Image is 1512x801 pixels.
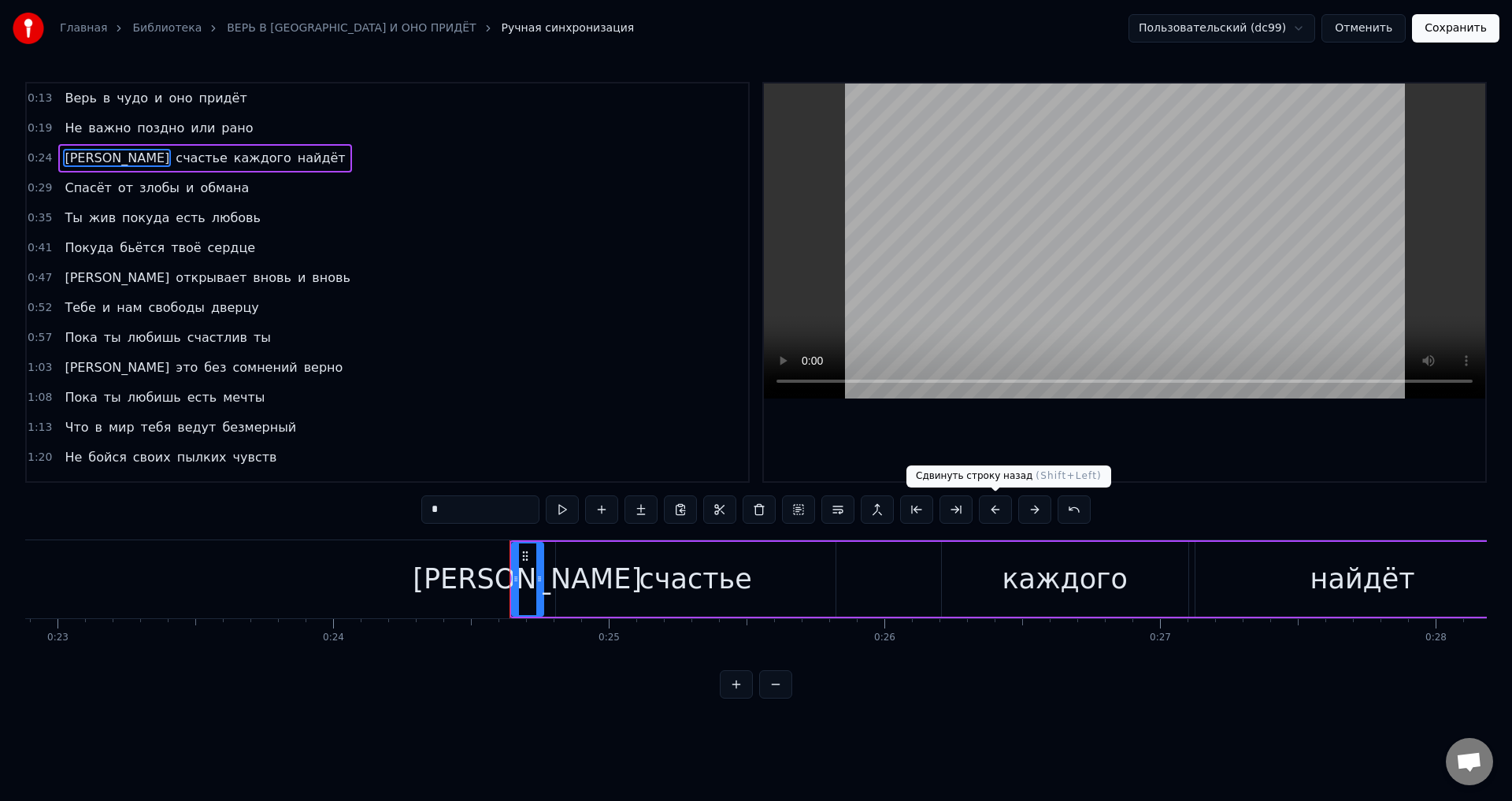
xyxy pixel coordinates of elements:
[28,121,52,136] span: 0:19
[28,390,52,406] span: 1:08
[232,478,283,496] span: сердце
[206,239,258,257] span: сердце
[598,632,620,644] div: 0:25
[102,89,112,107] span: в
[28,420,52,436] span: 1:13
[28,180,52,196] span: 0:29
[28,360,52,376] span: 1:03
[874,632,895,644] div: 0:26
[221,388,266,406] span: мечты
[413,558,642,600] div: [PERSON_NAME]
[63,239,115,257] span: Покуда
[132,20,202,36] a: Библиотека
[1036,470,1102,481] span: ( Shift+Left )
[28,210,52,226] span: 0:35
[174,269,248,287] span: открывает
[115,89,150,107] span: чудо
[63,328,98,347] span: Пока
[117,179,135,197] span: от
[63,448,83,466] span: Не
[63,269,171,287] span: [PERSON_NAME]
[251,269,293,287] span: вновь
[1321,14,1406,43] button: Отменить
[1150,632,1171,644] div: 0:27
[296,269,307,287] span: и
[138,179,181,197] span: злобы
[126,328,183,347] span: любишь
[63,299,97,317] span: Тебе
[135,119,186,137] span: поздно
[126,388,183,406] span: любишь
[63,89,98,107] span: Верь
[176,418,217,436] span: ведут
[63,179,113,197] span: Спасёт
[60,20,107,36] a: Главная
[639,558,752,600] div: счастье
[28,240,52,256] span: 0:41
[28,480,52,495] span: 1:25
[302,358,345,376] span: верно
[296,149,347,167] span: найдёт
[310,269,352,287] span: вновь
[1002,558,1128,600] div: каждого
[60,20,634,36] nav: breadcrumb
[63,358,171,376] span: [PERSON_NAME]
[120,209,171,227] span: покуда
[87,209,117,227] span: жив
[174,209,206,227] span: есть
[147,299,206,317] span: свободы
[63,418,90,436] span: Что
[28,450,52,465] span: 1:20
[1310,558,1415,600] div: найдёт
[102,328,123,347] span: ты
[28,150,52,166] span: 0:24
[232,448,279,466] span: чувств
[167,89,194,107] span: оно
[118,239,166,257] span: бьётся
[132,478,152,496] span: ты
[176,448,228,466] span: пылких
[63,388,98,406] span: Пока
[198,179,250,197] span: обмана
[231,358,298,376] span: сомнений
[169,239,202,257] span: твоё
[174,358,199,376] span: это
[252,328,272,347] span: ты
[202,358,228,376] span: без
[63,119,83,137] span: Не
[198,89,249,107] span: придёт
[174,149,228,167] span: счастье
[87,448,128,466] span: бойся
[47,632,69,644] div: 0:23
[63,209,83,227] span: Ты
[502,20,635,36] span: Ручная синхронизация
[155,478,228,496] span: искреннее
[1446,738,1493,785] div: Открытый чат
[28,91,52,106] span: 0:13
[189,119,217,137] span: или
[323,632,344,644] div: 0:24
[186,388,218,406] span: есть
[139,418,173,436] span: тебя
[220,119,254,137] span: рано
[1425,632,1447,644] div: 0:28
[13,13,44,44] img: youka
[94,418,104,436] span: в
[906,465,1111,488] div: Сдвинуть строку назад
[28,300,52,316] span: 0:52
[227,20,476,36] a: ВЕРЬ В [GEOGRAPHIC_DATA] И ОНО ПРИДЁТ
[210,209,262,227] span: любовь
[209,299,261,317] span: дверцу
[107,418,136,436] span: мир
[186,328,249,347] span: счастлив
[63,478,83,496] span: Не
[132,448,172,466] span: своих
[28,330,52,346] span: 0:57
[63,149,171,167] span: [PERSON_NAME]
[101,299,112,317] span: и
[184,179,195,197] span: и
[115,299,143,317] span: нам
[232,149,293,167] span: каждого
[87,478,128,496] span: прячь
[87,119,132,137] span: важно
